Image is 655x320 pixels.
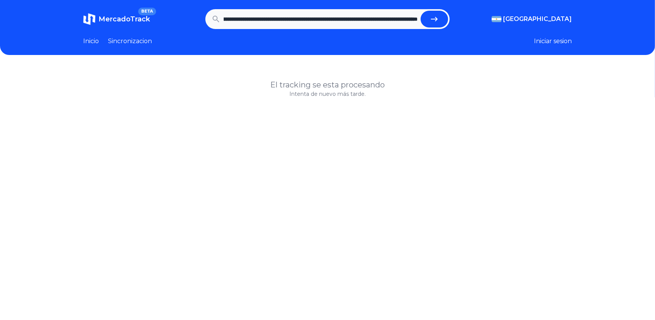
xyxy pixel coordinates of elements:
[83,79,572,90] h1: El tracking se esta procesando
[492,16,502,22] img: Argentina
[492,15,572,24] button: [GEOGRAPHIC_DATA]
[83,13,150,25] a: MercadoTrackBETA
[83,37,99,46] a: Inicio
[108,37,152,46] a: Sincronizacion
[83,90,572,98] p: Intenta de nuevo más tarde.
[98,15,150,23] span: MercadoTrack
[83,13,95,25] img: MercadoTrack
[534,37,572,46] button: Iniciar sesion
[138,8,156,15] span: BETA
[503,15,572,24] span: [GEOGRAPHIC_DATA]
